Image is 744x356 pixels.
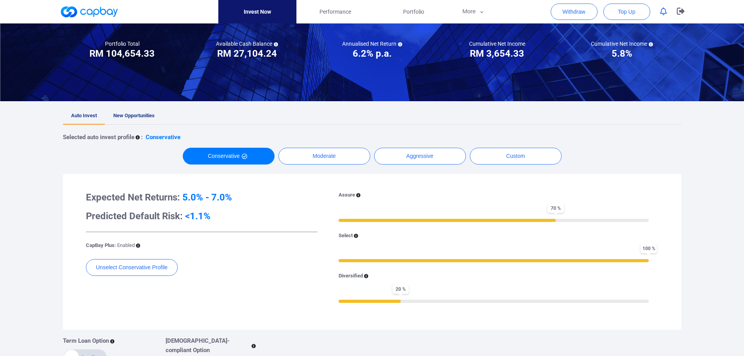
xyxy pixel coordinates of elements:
span: 100 % [641,243,657,253]
button: Moderate [278,148,370,165]
p: Selected auto invest profile [63,132,134,142]
span: Performance [319,7,351,16]
h5: Cumulative Net Income [469,40,525,47]
p: [DEMOGRAPHIC_DATA]-compliant Option [166,336,250,355]
button: Aggressive [374,148,466,165]
h3: RM 3,654.33 [470,47,524,60]
h5: Portfolio Total [105,40,139,47]
button: Top Up [603,4,650,20]
h3: RM 27,104.24 [217,47,277,60]
h3: Expected Net Returns: [86,191,318,204]
p: Diversified [339,272,363,280]
span: 5.0% - 7.0% [182,192,232,203]
h3: RM 104,654.33 [89,47,155,60]
span: Auto Invest [71,113,97,118]
p: : [141,132,143,142]
h3: 6.2% p.a. [353,47,392,60]
button: Conservative [183,148,275,165]
span: 70 % [548,203,564,213]
span: Top Up [618,8,635,16]
span: Enabled [117,242,135,248]
h3: Predicted Default Risk: [86,210,318,222]
p: Assure [339,191,355,199]
span: 20 % [393,284,409,294]
h3: 5.8% [612,47,632,60]
span: New Opportunities [113,113,155,118]
p: Term Loan Option [63,336,109,345]
span: <1.1% [185,211,211,222]
h5: Available Cash Balance [216,40,278,47]
button: Custom [470,148,562,165]
p: Select [339,232,353,240]
button: Withdraw [551,4,598,20]
h5: Cumulative Net Income [591,40,653,47]
h5: Annualised Net Return [342,40,402,47]
p: CapBay Plus: [86,242,135,250]
button: Unselect Conservative Profile [86,259,178,276]
span: Portfolio [403,7,424,16]
p: Conservative [146,132,180,142]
